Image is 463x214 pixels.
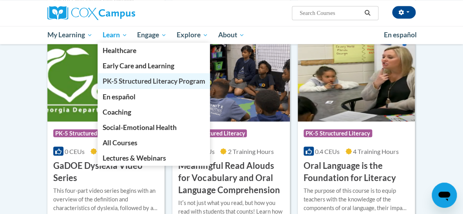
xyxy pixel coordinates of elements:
a: Coaching [98,104,210,119]
a: En español [98,89,210,104]
a: About [213,26,250,44]
span: Engage [137,30,166,40]
span: 2 Training Hours [228,147,274,155]
a: Lectures & Webinars [98,150,210,165]
span: About [218,30,244,40]
span: 0.4 CEUs [315,147,340,155]
div: The purpose of this course is to equip teachers with the knowledge of the components of oral lang... [304,186,409,212]
h3: Oral Language is the Foundation for Literacy [304,159,409,184]
span: En español [383,31,416,39]
span: Coaching [103,108,131,116]
h3: Meaningful Read Alouds for Vocabulary and Oral Language Comprehension [178,159,284,196]
span: 0 CEUs [65,147,85,155]
span: PK-5 Structured Literacy [53,129,122,137]
span: 4 Training Hours [353,147,399,155]
span: PK-5 Structured Literacy [178,129,247,137]
img: Course Logo [298,41,415,121]
span: Healthcare [103,46,136,54]
span: PK-5 Structured Literacy Program [103,77,205,85]
span: Social-Emotional Health [103,123,177,131]
div: This four-part video series begins with an overview of the definition and characteristics of dysl... [53,186,159,212]
span: My Learning [47,30,92,40]
img: Course Logo [172,41,289,121]
a: Early Care and Learning [98,58,210,73]
a: All Courses [98,135,210,150]
a: Social-Emotional Health [98,119,210,135]
a: Cox Campus [47,6,162,20]
span: Early Care and Learning [103,61,174,70]
span: En español [103,92,136,101]
a: En español [378,27,421,43]
button: Account Settings [392,6,416,18]
a: Learn [98,26,132,44]
h3: GaDOE Dyslexia Video Series [53,159,159,184]
button: Search [362,8,373,18]
a: Engage [132,26,172,44]
span: All Courses [103,138,137,146]
a: Explore [172,26,213,44]
span: PK-5 Structured Literacy [304,129,372,137]
img: Course Logo [47,41,165,121]
div: Main menu [42,26,421,44]
span: Explore [177,30,208,40]
a: Healthcare [98,42,210,58]
span: Lectures & Webinars [103,154,166,162]
a: PK-5 Structured Literacy Program [98,73,210,88]
a: My Learning [42,26,98,44]
span: Learn [103,30,127,40]
input: Search Courses [299,8,362,18]
img: Cox Campus [47,6,135,20]
iframe: Button to launch messaging window [432,183,457,208]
